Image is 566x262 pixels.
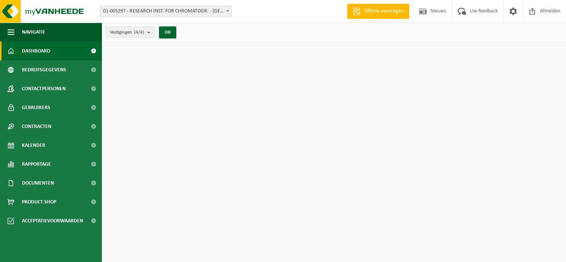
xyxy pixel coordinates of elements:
[22,117,51,136] span: Contracten
[134,30,144,35] count: (4/4)
[22,23,45,42] span: Navigatie
[159,26,176,39] button: OK
[22,136,45,155] span: Kalender
[362,8,406,15] span: Offerte aanvragen
[347,4,409,19] a: Offerte aanvragen
[100,6,232,17] span: 01-005297 - RESEARCH INST. FOR CHROMATOGR. - KORTRIJK
[22,193,56,211] span: Product Shop
[110,27,144,38] span: Vestigingen
[22,42,50,60] span: Dashboard
[22,79,66,98] span: Contactpersonen
[22,174,54,193] span: Documenten
[22,211,83,230] span: Acceptatievoorwaarden
[106,26,154,38] button: Vestigingen(4/4)
[22,60,66,79] span: Bedrijfsgegevens
[22,155,51,174] span: Rapportage
[22,98,50,117] span: Gebruikers
[100,6,231,17] span: 01-005297 - RESEARCH INST. FOR CHROMATOGR. - KORTRIJK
